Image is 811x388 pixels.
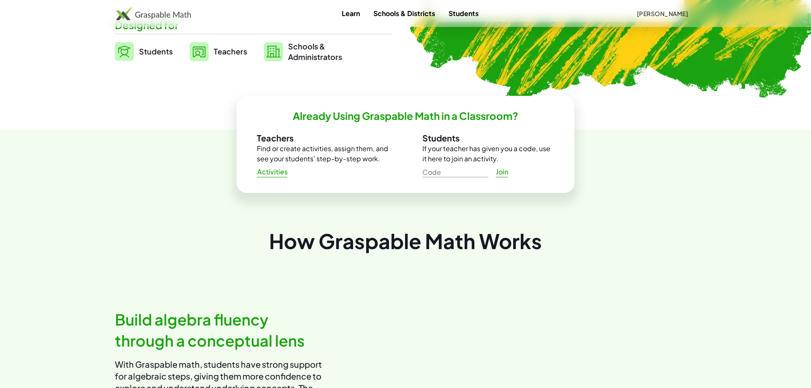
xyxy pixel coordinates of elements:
[630,6,695,21] button: [PERSON_NAME]
[115,309,326,352] h2: Build algebra fluency through a conceptual lens
[139,46,173,56] span: Students
[637,10,688,17] span: [PERSON_NAME]
[442,5,485,21] a: Students
[495,168,508,176] span: Join
[214,46,247,56] span: Teachers
[422,133,554,144] h3: Students
[115,41,173,62] a: Students
[422,144,554,164] p: If your teacher has given you a code, use it here to join an activity.
[335,5,367,21] a: Learn
[257,144,389,164] p: Find or create activities, assign them, and see your students' step-by-step work.
[293,109,518,122] h2: Already Using Graspable Math in a Classroom?
[367,5,442,21] a: Schools & Districts
[190,42,209,61] img: svg%3e
[190,41,247,62] a: Teachers
[115,42,134,61] img: svg%3e
[257,133,389,144] h3: Teachers
[488,164,515,179] a: Join
[264,41,342,62] a: Schools &Administrators
[288,41,342,62] span: Schools & Administrators
[257,168,288,176] span: Activities
[264,42,283,61] img: svg%3e
[115,227,696,255] div: How Graspable Math Works
[250,164,294,179] a: Activities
